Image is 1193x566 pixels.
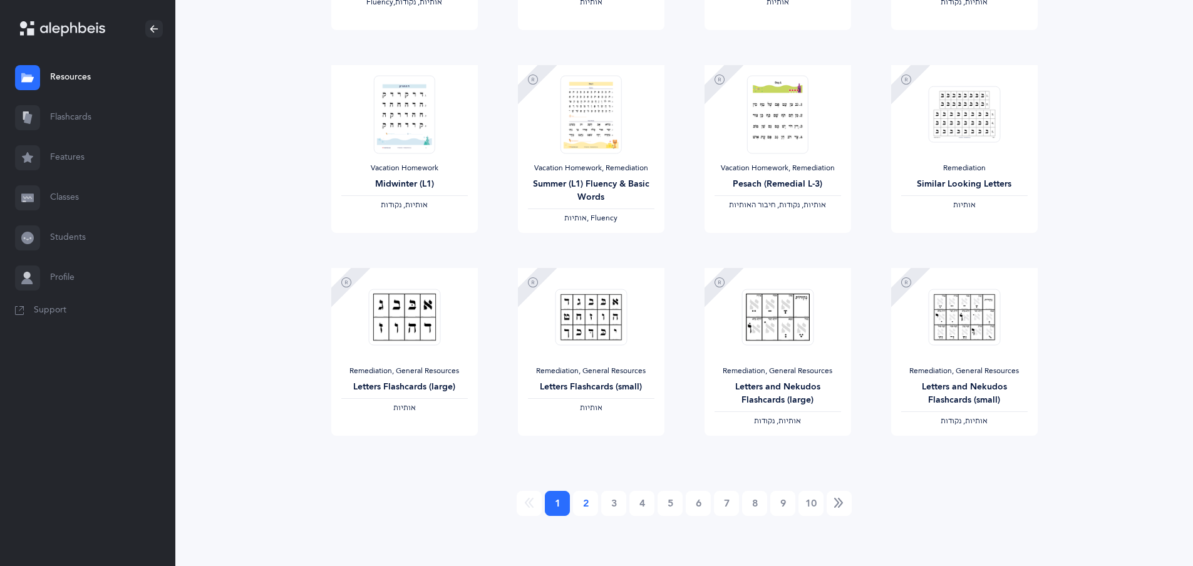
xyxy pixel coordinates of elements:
div: Letters and Nekudos Flashcards (small) [901,381,1028,407]
div: Midwinter (L1) [341,178,468,191]
span: ‫אותיות‬ [953,200,976,209]
div: Letters Flashcards (large) [341,381,468,394]
img: Midwinter_L1_EN_thumbnail_1736833991.png [373,75,435,153]
div: Remediation [901,163,1028,173]
span: ‫אותיות, נקודות‬ [381,200,428,209]
img: similar_letters_charts_thumbnail_1634531170.png [928,86,1000,143]
a: 8 [742,491,767,516]
div: Letters Flashcards (small) [528,381,654,394]
div: Summer (L1) Fluency & Basic Words [528,178,654,204]
div: Similar Looking Letters [901,178,1028,191]
div: Vacation Homework, Remediation [528,163,654,173]
div: , Fluency [528,214,654,224]
span: ‫אותיות‬ [564,214,587,222]
a: 2 [573,491,598,516]
a: 9 [770,491,795,516]
img: Small_Print_Letters_and_Nekudos_Flashcards_thumbnail_1733044853.png [928,289,1000,346]
img: Letters_flashcards_Large_thumbnail_1612303125.png [368,289,440,346]
span: ‫אותיות‬ [393,403,416,412]
img: Pesach_reading_program_thumbnail_1585931415.png [746,75,808,153]
div: Pesach (Remedial L-3) [715,178,841,191]
div: Remediation, General Resources [341,366,468,376]
a: 1 [545,491,570,516]
a: 6 [686,491,711,516]
div: Letters and Nekudos Flashcards (large) [715,381,841,407]
div: Remediation, General Resources [528,366,654,376]
img: Large_Print_Letters_and_Nekudos_Flashcards_thumbnail_1739080591.png [741,289,813,346]
a: 3 [601,491,626,516]
span: ‫אותיות, נקודות, חיבור האותיות‬ [729,200,826,209]
a: 10 [798,491,824,516]
span: ‫אותיות, נקודות‬ [941,416,988,425]
a: 4 [629,491,654,516]
a: 7 [714,491,739,516]
div: Remediation, General Resources [901,366,1028,376]
a: 5 [658,491,683,516]
span: Support [34,304,66,317]
img: Summer_L1_Fluency.Basic_words_EN_thumbnail_1718378988.png [560,75,621,153]
div: Vacation Homework [341,163,468,173]
div: Remediation, General Resources [715,366,841,376]
span: ‫אותיות, נקודות‬ [754,416,801,425]
img: Letters_Flashcards_Mini_thumbnail_1612303140.png [555,289,627,346]
a: Next [827,491,852,516]
div: Vacation Homework, Remediation [715,163,841,173]
span: ‫אותיות‬ [580,403,602,412]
